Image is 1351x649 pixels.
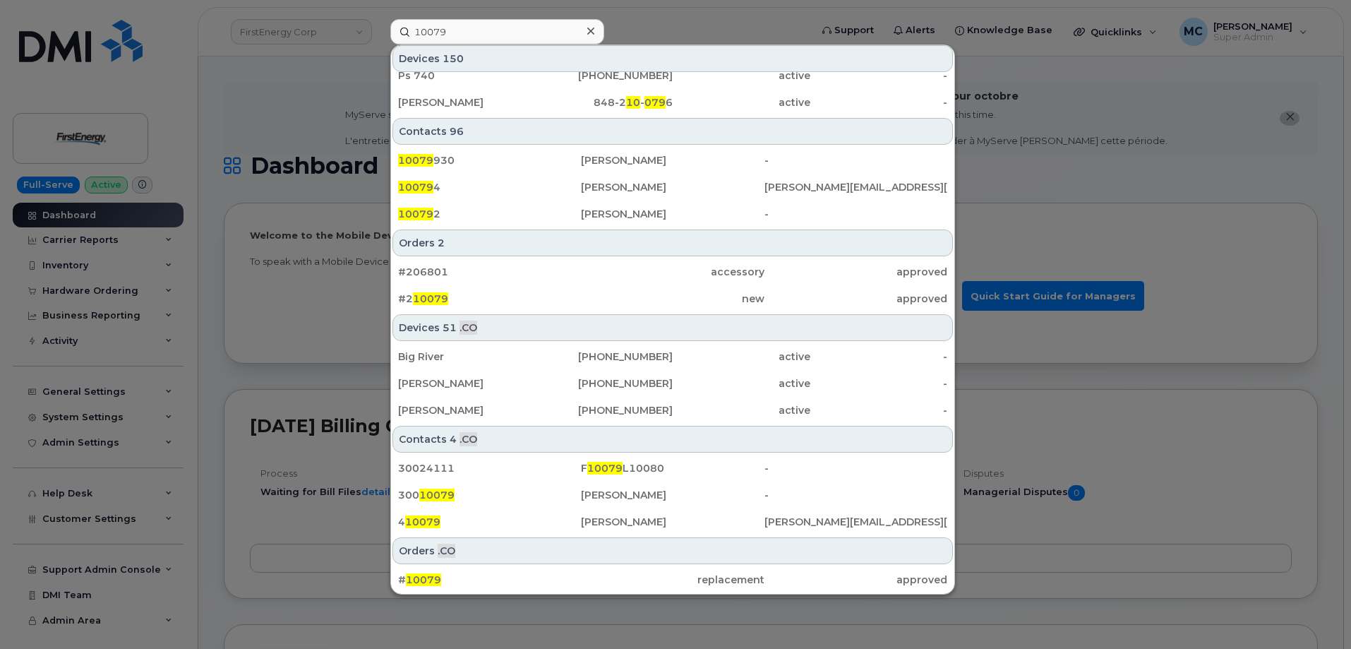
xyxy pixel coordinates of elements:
[587,462,623,475] span: 10079
[536,95,673,109] div: 848-2 - 6
[392,344,953,369] a: Big River[PHONE_NUMBER]active-
[450,432,457,446] span: 4
[392,63,953,88] a: Ps 740[PHONE_NUMBER]active-
[398,181,433,193] span: 10079
[460,321,477,335] span: .CO
[673,95,810,109] div: active
[392,482,953,508] a: 30010079[PERSON_NAME]-
[398,573,581,587] div: #
[398,208,433,220] span: 10079
[764,180,947,194] div: [PERSON_NAME][EMAIL_ADDRESS][PERSON_NAME][DOMAIN_NAME]
[406,573,441,586] span: 10079
[764,461,947,475] div: -
[392,314,953,341] div: Devices
[536,403,673,417] div: [PHONE_NUMBER]
[398,153,581,167] div: 930
[810,403,948,417] div: -
[398,515,581,529] div: 4
[392,537,953,564] div: Orders
[443,52,464,66] span: 150
[810,376,948,391] div: -
[392,148,953,173] a: 10079930[PERSON_NAME]-
[443,321,457,335] span: 51
[398,265,581,279] div: #206801
[581,207,764,221] div: [PERSON_NAME]
[398,154,433,167] span: 10079
[405,516,440,528] span: 10079
[626,96,640,109] span: 10
[644,96,666,109] span: 079
[392,201,953,227] a: 100792[PERSON_NAME]-
[398,180,581,194] div: 4
[581,180,764,194] div: [PERSON_NAME]
[810,95,948,109] div: -
[398,350,536,364] div: Big River
[536,350,673,364] div: [PHONE_NUMBER]
[392,259,953,285] a: #206801accessoryapproved
[392,371,953,396] a: [PERSON_NAME][PHONE_NUMBER]active-
[536,376,673,391] div: [PHONE_NUMBER]
[764,207,947,221] div: -
[392,426,953,453] div: Contacts
[536,69,673,83] div: [PHONE_NUMBER]
[438,544,455,558] span: .CO
[673,376,810,391] div: active
[392,398,953,423] a: [PERSON_NAME][PHONE_NUMBER]active-
[460,432,477,446] span: .CO
[438,236,445,250] span: 2
[581,573,764,587] div: replacement
[581,515,764,529] div: [PERSON_NAME]
[810,350,948,364] div: -
[764,292,947,306] div: approved
[673,69,810,83] div: active
[392,509,953,535] a: 410079[PERSON_NAME][PERSON_NAME][EMAIL_ADDRESS][PERSON_NAME][PERSON_NAME][DOMAIN_NAME]
[581,488,764,502] div: [PERSON_NAME]
[413,292,448,305] span: 10079
[764,153,947,167] div: -
[673,350,810,364] div: active
[764,573,947,587] div: approved
[581,153,764,167] div: [PERSON_NAME]
[1290,588,1340,638] iframe: Messenger Launcher
[764,515,947,529] div: [PERSON_NAME][EMAIL_ADDRESS][PERSON_NAME][PERSON_NAME][DOMAIN_NAME]
[392,456,953,481] a: 30024111F10079L10080-
[673,403,810,417] div: active
[398,376,536,391] div: [PERSON_NAME]
[392,45,953,72] div: Devices
[810,69,948,83] div: -
[581,461,764,475] div: F L10080
[392,567,953,593] a: #10079replacementapproved
[392,118,953,145] div: Contacts
[392,90,953,115] a: [PERSON_NAME]848-210-0796active-
[398,69,536,83] div: Ps 740
[398,95,536,109] div: [PERSON_NAME]
[764,265,947,279] div: approved
[764,488,947,502] div: -
[450,124,464,138] span: 96
[398,292,581,306] div: #2
[392,174,953,200] a: 100794[PERSON_NAME][PERSON_NAME][EMAIL_ADDRESS][PERSON_NAME][DOMAIN_NAME]
[581,292,764,306] div: new
[398,461,581,475] div: 30024111
[398,403,536,417] div: [PERSON_NAME]
[392,230,953,256] div: Orders
[398,488,581,502] div: 300
[419,489,455,501] span: 10079
[398,207,581,221] div: 2
[392,286,953,311] a: #210079newapproved
[581,265,764,279] div: accessory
